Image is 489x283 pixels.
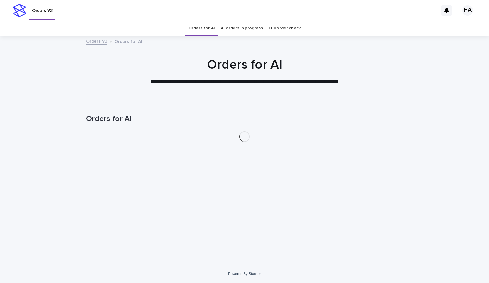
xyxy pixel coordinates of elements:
a: Orders for AI [188,21,215,36]
a: Full order check [269,21,301,36]
img: stacker-logo-s-only.png [13,4,26,17]
div: HA [462,5,473,16]
p: Orders for AI [114,38,142,45]
h1: Orders for AI [86,114,403,124]
a: AI orders in progress [221,21,263,36]
a: Powered By Stacker [228,272,261,276]
a: Orders V3 [86,37,107,45]
h1: Orders for AI [86,57,403,73]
